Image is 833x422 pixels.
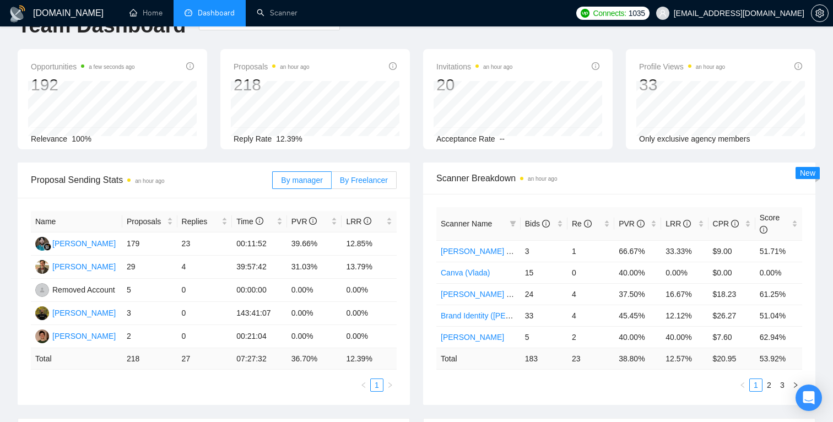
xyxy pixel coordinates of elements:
a: homeHome [129,8,163,18]
td: 51.04% [755,305,802,326]
a: searchScanner [257,8,297,18]
button: left [736,378,749,392]
a: [PERSON_NAME] Tracking [441,247,535,256]
span: PVR [291,217,317,226]
span: info-circle [309,217,317,225]
th: Proposals [122,211,177,232]
span: info-circle [389,62,397,70]
a: FE[PERSON_NAME] [35,262,116,270]
td: 0.00% [287,302,342,325]
a: 1 [750,379,762,391]
div: [PERSON_NAME] [52,307,116,319]
span: Time [236,217,263,226]
td: 00:00:00 [232,279,287,302]
span: user [659,9,667,17]
span: Scanner Breakdown [436,171,802,185]
span: info-circle [794,62,802,70]
td: 12.57 % [661,348,708,369]
img: logo [9,5,26,23]
span: dashboard [185,9,192,17]
td: 12.12% [661,305,708,326]
a: setting [811,9,829,18]
td: 37.50% [614,283,661,305]
button: left [357,378,370,392]
li: Next Page [789,378,802,392]
button: right [383,378,397,392]
time: an hour ago [483,64,512,70]
li: 3 [776,378,789,392]
td: 40.00% [661,326,708,348]
div: [PERSON_NAME] [52,330,116,342]
td: 4 [177,256,232,279]
img: IK [35,306,49,320]
span: filter [507,215,518,232]
td: $26.27 [708,305,755,326]
li: Next Page [383,378,397,392]
td: 51.71% [755,240,802,262]
button: right [789,378,802,392]
div: 33 [639,74,725,95]
td: 45.45% [614,305,661,326]
td: 13.79% [342,256,397,279]
td: 29 [122,256,177,279]
span: info-circle [364,217,371,225]
span: info-circle [186,62,194,70]
td: 31.03% [287,256,342,279]
a: Brand Identity ([PERSON_NAME]) [441,311,559,320]
td: 0.00% [287,279,342,302]
td: 0 [177,302,232,325]
td: $18.23 [708,283,755,305]
img: RA [35,283,49,297]
span: info-circle [760,226,767,234]
li: 1 [749,378,762,392]
span: Profile Views [639,60,725,73]
span: Acceptance Rate [436,134,495,143]
td: 183 [521,348,567,369]
td: 23 [177,232,232,256]
a: MI[PERSON_NAME] [35,239,116,247]
td: 33 [521,305,567,326]
td: Total [436,348,521,369]
div: 192 [31,74,135,95]
td: 0.00% [342,325,397,348]
span: Proposals [234,60,310,73]
td: 12.39 % [342,348,397,370]
a: 1 [371,379,383,391]
a: [PERSON_NAME] CAPI [441,290,524,299]
td: 3 [521,240,567,262]
td: 27 [177,348,232,370]
th: Replies [177,211,232,232]
td: Total [31,348,122,370]
span: Bids [525,219,550,228]
span: filter [510,220,516,227]
td: 143:41:07 [232,302,287,325]
td: 0.00% [342,302,397,325]
td: 179 [122,232,177,256]
time: a few seconds ago [89,64,134,70]
div: Removed Account [52,284,115,296]
div: [PERSON_NAME] [52,261,116,273]
span: info-circle [256,217,263,225]
td: $7.60 [708,326,755,348]
span: info-circle [637,220,645,228]
td: 40.00% [614,262,661,283]
td: $ 20.95 [708,348,755,369]
button: setting [811,4,829,22]
span: left [360,382,367,388]
td: 4 [567,283,614,305]
td: 00:11:52 [232,232,287,256]
span: 12.39% [276,134,302,143]
span: Dashboard [198,8,235,18]
td: 39:57:42 [232,256,287,279]
span: info-circle [584,220,592,228]
span: Opportunities [31,60,135,73]
th: Name [31,211,122,232]
td: 5 [122,279,177,302]
span: Re [572,219,592,228]
td: 36.70 % [287,348,342,370]
span: Relevance [31,134,67,143]
time: an hour ago [696,64,725,70]
td: $0.00 [708,262,755,283]
a: [PERSON_NAME] [441,333,504,342]
td: 1 [567,240,614,262]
